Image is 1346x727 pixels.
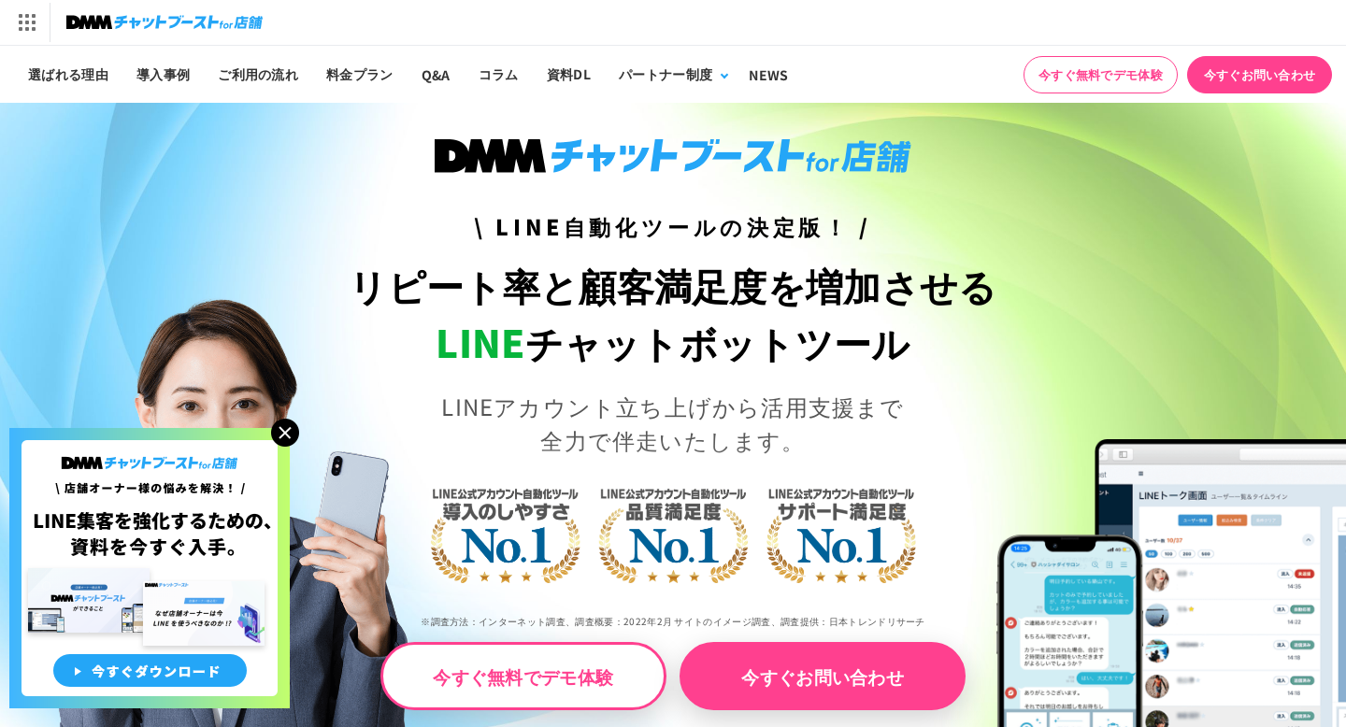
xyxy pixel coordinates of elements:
a: 選ばれる理由 [14,46,122,103]
a: 資料DL [533,46,605,103]
a: 今すぐ無料でデモ体験 [380,642,666,710]
h1: リピート率と顧客満足度を増加させる チャットボットツール [336,257,1009,371]
a: 今すぐ無料でデモ体験 [1024,56,1178,93]
a: 料金プラン [312,46,408,103]
a: 店舗オーナー様の悩みを解決!LINE集客を狂化するための資料を今すぐ入手! [9,428,290,450]
h3: \ LINE自動化ツールの決定版！ / [336,210,1009,243]
a: 今すぐお問い合わせ [1187,56,1332,93]
p: ※調査方法：インターネット調査、調査概要：2022年2月 サイトのイメージ調査、調査提供：日本トレンドリサーチ [336,601,1009,642]
div: パートナー制度 [619,64,712,84]
img: LINE公式アカウント自動化ツール導入のしやすさNo.1｜LINE公式アカウント自動化ツール品質満足度No.1｜LINE公式アカウント自動化ツールサポート満足度No.1 [369,415,977,649]
a: 今すぐお問い合わせ [680,642,966,710]
img: チャットブーストfor店舗 [66,9,263,36]
a: コラム [465,46,533,103]
img: 店舗オーナー様の悩みを解決!LINE集客を狂化するための資料を今すぐ入手! [9,428,290,708]
a: 導入事例 [122,46,204,103]
span: LINE [436,314,524,369]
p: LINEアカウント立ち上げから活用支援まで 全力で伴走いたします。 [336,390,1009,457]
a: Q&A [408,46,465,103]
a: NEWS [735,46,802,103]
a: ご利用の流れ [204,46,312,103]
img: サービス [3,3,50,42]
